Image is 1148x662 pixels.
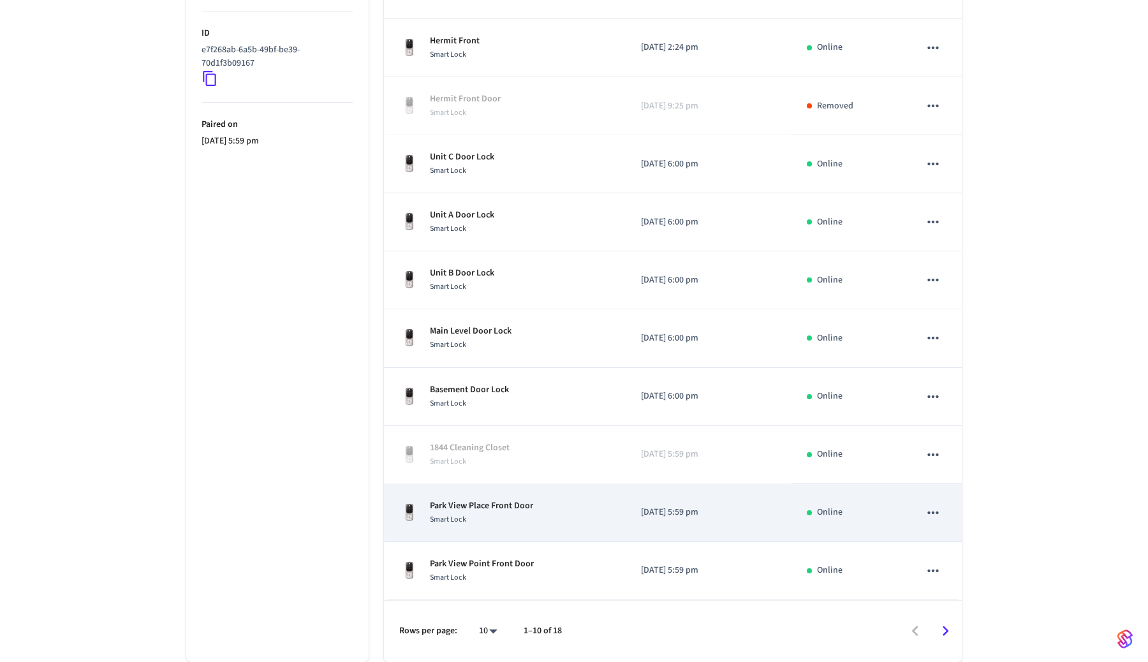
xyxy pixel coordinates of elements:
[817,506,843,519] p: Online
[641,390,776,403] p: [DATE] 6:00 pm
[202,118,353,131] p: Paired on
[399,386,420,407] img: Yale Assure Touchscreen Wifi Smart Lock, Satin Nickel, Front
[399,212,420,232] img: Yale Assure Touchscreen Wifi Smart Lock, Satin Nickel, Front
[817,332,843,345] p: Online
[817,41,843,54] p: Online
[641,274,776,287] p: [DATE] 6:00 pm
[430,456,466,467] span: Smart Lock
[524,624,562,638] p: 1–10 of 18
[202,135,353,148] p: [DATE] 5:59 pm
[817,99,853,113] p: Removed
[399,503,420,523] img: Yale Assure Touchscreen Wifi Smart Lock, Satin Nickel, Front
[641,216,776,229] p: [DATE] 6:00 pm
[430,165,466,176] span: Smart Lock
[641,332,776,345] p: [DATE] 6:00 pm
[430,339,466,350] span: Smart Lock
[399,624,457,638] p: Rows per page:
[817,564,843,577] p: Online
[641,41,776,54] p: [DATE] 2:24 pm
[430,92,501,106] p: Hermit Front Door
[641,99,776,113] p: [DATE] 9:25 pm
[430,49,466,60] span: Smart Lock
[641,158,776,171] p: [DATE] 6:00 pm
[399,561,420,581] img: Yale Assure Touchscreen Wifi Smart Lock, Satin Nickel, Front
[817,216,843,229] p: Online
[641,448,776,461] p: [DATE] 5:59 pm
[430,107,466,118] span: Smart Lock
[641,506,776,519] p: [DATE] 5:59 pm
[399,38,420,58] img: Yale Assure Touchscreen Wifi Smart Lock, Satin Nickel, Front
[430,441,510,455] p: 1844 Cleaning Closet
[430,34,480,48] p: Hermit Front
[430,572,466,583] span: Smart Lock
[430,223,466,234] span: Smart Lock
[430,267,494,280] p: Unit B Door Lock
[430,209,494,222] p: Unit A Door Lock
[399,328,420,348] img: Yale Assure Touchscreen Wifi Smart Lock, Satin Nickel, Front
[430,383,509,397] p: Basement Door Lock
[473,622,503,640] div: 10
[641,564,776,577] p: [DATE] 5:59 pm
[430,514,466,525] span: Smart Lock
[399,96,420,116] img: Yale Assure Touchscreen Wifi Smart Lock, Satin Nickel, Front
[430,499,533,513] p: Park View Place Front Door
[1117,629,1133,649] img: SeamLogoGradient.69752ec5.svg
[931,616,960,646] button: Go to next page
[399,270,420,290] img: Yale Assure Touchscreen Wifi Smart Lock, Satin Nickel, Front
[817,274,843,287] p: Online
[202,27,353,40] p: ID
[430,557,534,571] p: Park View Point Front Door
[817,158,843,171] p: Online
[399,445,420,465] img: Yale Assure Touchscreen Wifi Smart Lock, Satin Nickel, Front
[430,281,466,292] span: Smart Lock
[202,43,348,70] p: e7f268ab-6a5b-49bf-be39-70d1f3b09167
[430,151,494,164] p: Unit C Door Lock
[399,154,420,174] img: Yale Assure Touchscreen Wifi Smart Lock, Satin Nickel, Front
[430,398,466,409] span: Smart Lock
[817,448,843,461] p: Online
[430,325,511,338] p: Main Level Door Lock
[817,390,843,403] p: Online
